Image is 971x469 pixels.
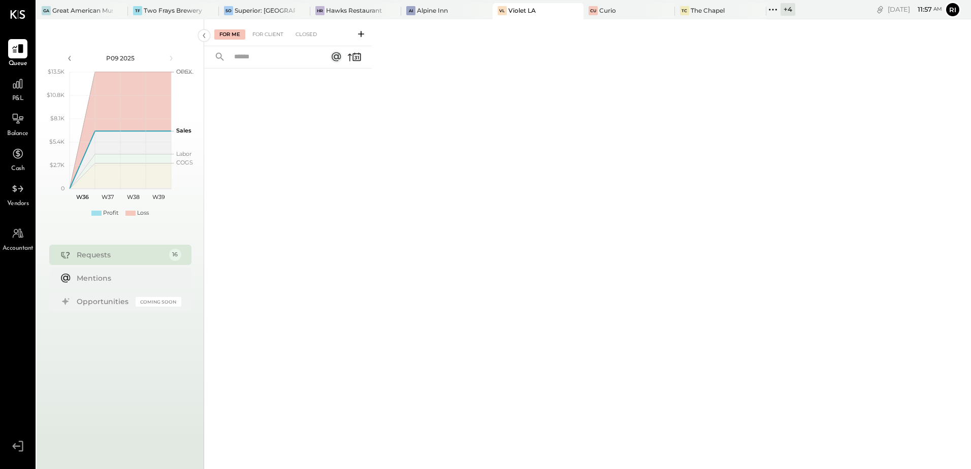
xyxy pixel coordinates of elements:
div: Mentions [77,273,176,283]
div: GA [42,6,51,15]
span: P&L [12,94,24,104]
span: Balance [7,129,28,139]
div: For Client [247,29,288,40]
button: Ri [945,2,961,18]
a: Balance [1,109,35,139]
text: 0 [61,185,64,192]
text: $13.5K [48,68,64,75]
div: The Chapel [691,6,725,15]
a: Vendors [1,179,35,209]
text: $10.8K [47,91,64,98]
div: Loss [137,209,149,217]
text: $2.7K [50,161,64,169]
div: VL [498,6,507,15]
div: Profit [103,209,118,217]
text: $5.4K [49,138,64,145]
text: COGS [176,159,193,166]
div: Requests [77,250,164,260]
div: Violet LA [508,6,536,15]
span: Cash [11,164,24,174]
span: Queue [9,59,27,69]
div: 16 [169,249,181,261]
div: TF [133,6,142,15]
text: W36 [76,193,88,200]
div: Curio [599,6,616,15]
div: Coming Soon [136,297,181,307]
div: HR [315,6,325,15]
div: Great American Music Hall [52,6,113,15]
text: Sales [176,127,191,134]
div: Opportunities [77,296,131,307]
div: Hawks Restaurant [326,6,382,15]
text: OPEX [176,68,192,75]
text: W37 [102,193,114,200]
div: SO [224,6,233,15]
div: TC [680,6,689,15]
text: W38 [126,193,139,200]
div: copy link [875,4,885,15]
a: Accountant [1,224,35,253]
div: Two Frays Brewery [144,6,202,15]
div: Alpine Inn [417,6,448,15]
div: P09 2025 [77,54,164,62]
a: Cash [1,144,35,174]
span: Accountant [3,244,34,253]
div: Cu [589,6,598,15]
div: [DATE] [888,5,942,14]
text: Labor [176,150,191,157]
a: P&L [1,74,35,104]
text: W39 [152,193,165,200]
text: $8.1K [50,115,64,122]
span: Vendors [7,199,29,209]
div: Closed [290,29,322,40]
div: For Me [214,29,245,40]
div: Superior: [GEOGRAPHIC_DATA] [235,6,295,15]
div: AI [406,6,415,15]
a: Queue [1,39,35,69]
div: + 4 [781,3,795,16]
